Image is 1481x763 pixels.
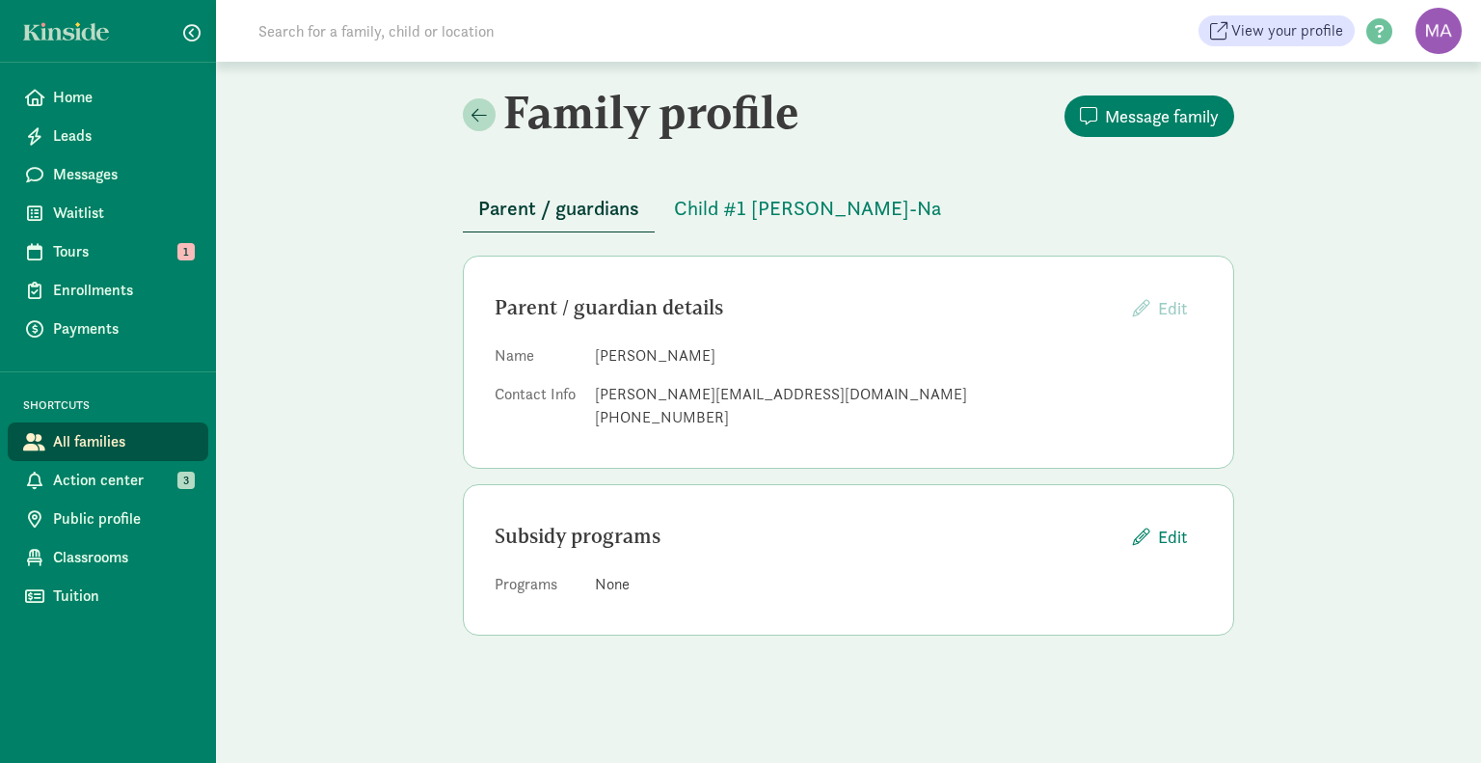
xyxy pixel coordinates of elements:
a: Leads [8,117,208,155]
div: [PERSON_NAME][EMAIL_ADDRESS][DOMAIN_NAME] [595,383,1202,406]
span: Classrooms [53,546,193,569]
button: Message family [1064,95,1234,137]
span: All families [53,430,193,453]
a: Enrollments [8,271,208,310]
span: View your profile [1231,19,1343,42]
span: Payments [53,317,193,341]
span: Edit [1158,524,1187,550]
span: Leads [53,124,193,148]
span: Tours [53,240,193,263]
a: Waitlist [8,194,208,232]
a: All families [8,422,208,461]
div: None [595,573,1202,596]
span: Action center [53,469,193,492]
span: Enrollments [53,279,193,302]
div: [PHONE_NUMBER] [595,406,1202,429]
button: Edit [1117,287,1202,329]
span: Messages [53,163,193,186]
span: Edit [1158,297,1187,319]
a: Messages [8,155,208,194]
input: Search for a family, child or location [247,12,788,50]
span: 3 [177,472,195,489]
a: View your profile [1198,15,1355,46]
a: Payments [8,310,208,348]
span: Tuition [53,585,193,608]
button: Child #1 [PERSON_NAME]-Na [659,185,956,232]
span: Home [53,86,193,109]
span: Parent / guardians [478,193,639,224]
a: Classrooms [8,538,208,577]
a: Parent / guardians [463,198,655,220]
a: Child #1 [PERSON_NAME]-Na [659,198,956,220]
button: Parent / guardians [463,185,655,232]
dd: [PERSON_NAME] [595,344,1202,368]
div: Parent / guardian details [495,292,1117,323]
dt: Contact Info [495,383,579,437]
span: Message family [1105,103,1219,129]
h2: Family profile [463,85,845,139]
a: Action center 3 [8,461,208,500]
div: Subsidy programs [495,521,1117,552]
dt: Name [495,344,579,375]
button: Edit [1117,516,1202,558]
a: Public profile [8,500,208,538]
span: Child #1 [PERSON_NAME]-Na [674,193,941,224]
span: Public profile [53,507,193,531]
a: Home [8,78,208,117]
span: Waitlist [53,202,193,225]
iframe: Chat Widget [1385,670,1481,763]
a: Tours 1 [8,232,208,271]
span: 1 [177,243,195,260]
dt: Programs [495,573,579,604]
a: Tuition [8,577,208,615]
